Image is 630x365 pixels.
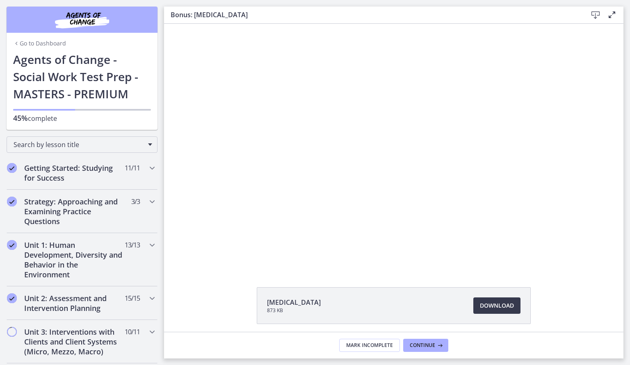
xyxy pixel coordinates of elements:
[403,339,448,352] button: Continue
[24,327,124,356] h2: Unit 3: Interventions with Clients and Client Systems (Micro, Mezzo, Macro)
[171,10,574,20] h3: Bonus: [MEDICAL_DATA]
[24,293,124,313] h2: Unit 2: Assessment and Intervention Planning
[346,342,393,349] span: Mark Incomplete
[125,163,140,173] span: 11 / 11
[473,297,520,314] a: Download
[13,51,151,102] h1: Agents of Change - Social Work Test Prep - MASTERS - PREMIUM
[267,307,321,314] span: 873 KB
[480,301,514,311] span: Download
[14,140,144,149] span: Search by lesson title
[125,293,140,303] span: 15 / 15
[164,24,623,268] iframe: Video Lesson
[125,240,140,250] span: 13 / 13
[13,113,28,123] span: 45%
[410,342,435,349] span: Continue
[131,197,140,206] span: 3 / 3
[7,163,17,173] i: Completed
[13,113,151,123] p: complete
[7,136,157,153] div: Search by lesson title
[267,297,321,307] span: [MEDICAL_DATA]
[7,197,17,206] i: Completed
[125,327,140,337] span: 10 / 11
[339,339,400,352] button: Mark Incomplete
[7,240,17,250] i: Completed
[24,240,124,279] h2: Unit 1: Human Development, Diversity and Behavior in the Environment
[24,163,124,183] h2: Getting Started: Studying for Success
[13,39,66,48] a: Go to Dashboard
[24,197,124,226] h2: Strategy: Approaching and Examining Practice Questions
[7,293,17,303] i: Completed
[33,10,131,29] img: Agents of Change Social Work Test Prep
